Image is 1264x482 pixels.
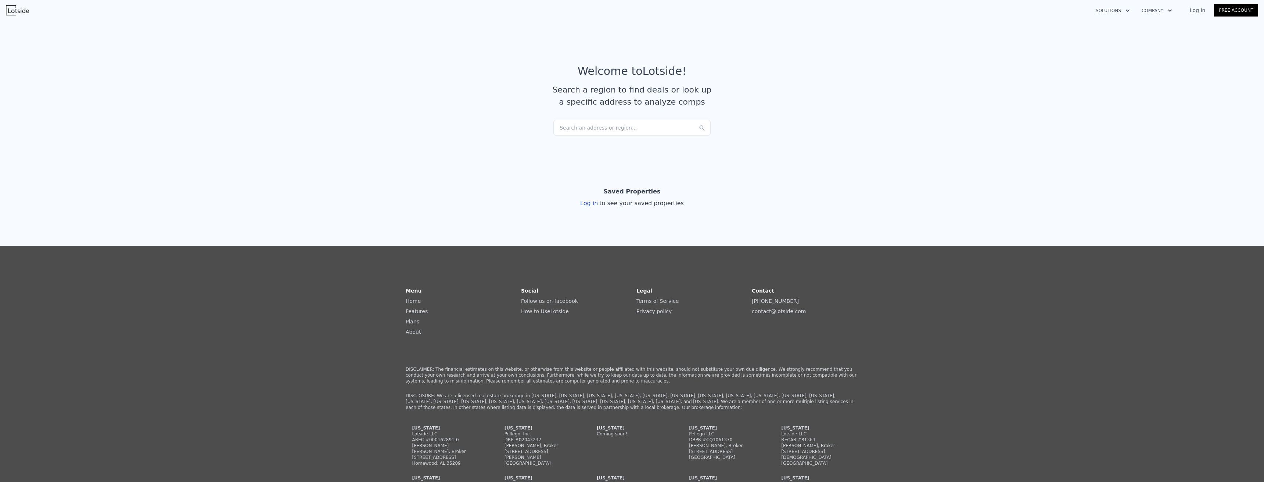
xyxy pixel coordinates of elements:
[550,84,714,108] div: Search a region to find deals or look up a specific address to analyze comps
[406,366,858,384] p: DISCLAIMER: The financial estimates on this website, or otherwise from this website or people aff...
[406,393,858,410] p: DISCLOSURE: We are a licensed real estate brokerage in [US_STATE], [US_STATE], [US_STATE], [US_ST...
[504,449,575,460] div: [STREET_ADDRESS][PERSON_NAME]
[689,431,760,437] div: Pellego LLC
[504,460,575,466] div: [GEOGRAPHIC_DATA]
[752,288,774,294] strong: Contact
[412,425,483,431] div: [US_STATE]
[6,5,29,15] img: Lotside
[689,449,760,454] div: [STREET_ADDRESS]
[598,200,684,207] span: to see your saved properties
[406,329,421,335] a: About
[689,437,760,443] div: DBPR #CQ1061370
[553,120,711,136] div: Search an address or region...
[504,431,575,437] div: Pellego, Inc.
[504,425,575,431] div: [US_STATE]
[689,454,760,460] div: [GEOGRAPHIC_DATA]
[504,437,575,443] div: DRE #02043232
[578,65,687,78] div: Welcome to Lotside !
[521,298,578,304] a: Follow us on facebook
[781,449,852,460] div: [STREET_ADDRESS][DEMOGRAPHIC_DATA]
[597,431,667,437] div: Coming soon!
[521,308,569,314] a: How to UseLotside
[406,298,421,304] a: Home
[597,475,667,481] div: [US_STATE]
[504,443,575,449] div: [PERSON_NAME], Broker
[636,308,672,314] a: Privacy policy
[781,443,852,449] div: [PERSON_NAME], Broker
[1214,4,1258,17] a: Free Account
[412,460,483,466] div: Homewood, AL 35209
[689,425,760,431] div: [US_STATE]
[406,308,428,314] a: Features
[781,475,852,481] div: [US_STATE]
[781,437,852,443] div: RECAB #81363
[580,199,684,208] div: Log in
[752,308,806,314] a: contact@lotside.com
[781,460,852,466] div: [GEOGRAPHIC_DATA]
[781,425,852,431] div: [US_STATE]
[412,475,483,481] div: [US_STATE]
[412,431,483,437] div: Lotside LLC
[521,288,538,294] strong: Social
[504,475,575,481] div: [US_STATE]
[636,298,679,304] a: Terms of Service
[752,298,799,304] a: [PHONE_NUMBER]
[636,288,652,294] strong: Legal
[412,437,483,443] div: AREC #000162891-0
[689,443,760,449] div: [PERSON_NAME], Broker
[781,431,852,437] div: Lotside LLC
[406,288,421,294] strong: Menu
[689,475,760,481] div: [US_STATE]
[1090,4,1136,17] button: Solutions
[597,425,667,431] div: [US_STATE]
[1136,4,1178,17] button: Company
[604,184,661,199] div: Saved Properties
[1181,7,1214,14] a: Log In
[412,443,483,454] div: [PERSON_NAME] [PERSON_NAME], Broker
[412,454,483,460] div: [STREET_ADDRESS]
[406,319,419,325] a: Plans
